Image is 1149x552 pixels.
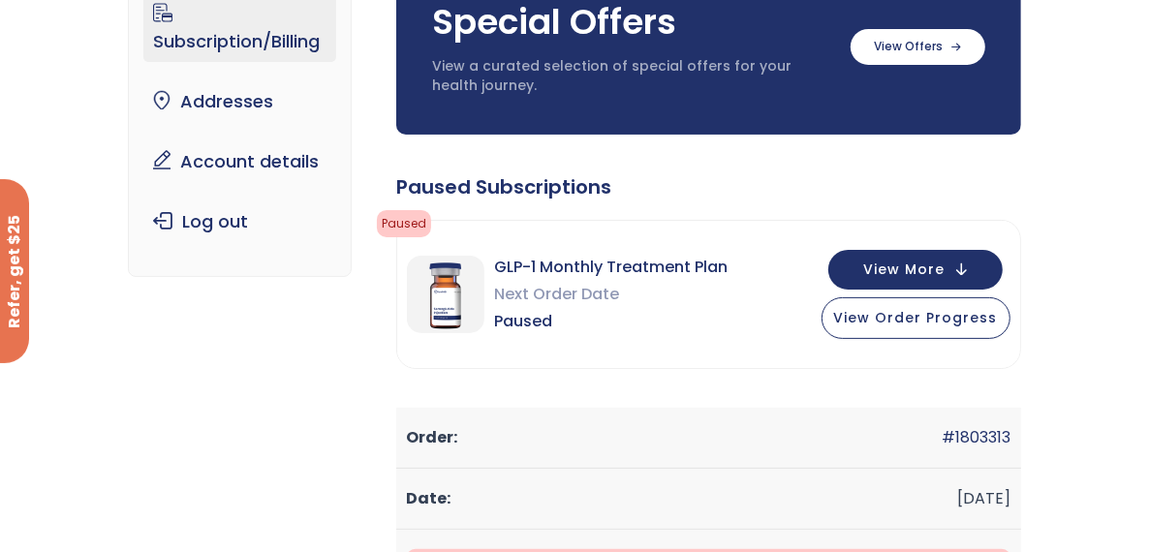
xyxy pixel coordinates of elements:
[864,263,946,276] span: View More
[143,141,335,182] a: Account details
[432,57,831,95] p: View a curated selection of special offers for your health journey.
[958,487,1011,509] time: [DATE]
[494,281,728,308] span: Next Order Date
[377,210,431,237] span: Paused
[407,256,484,333] img: GLP-1 Monthly Treatment Plan
[396,173,1021,200] div: Paused Subscriptions
[834,308,998,327] span: View Order Progress
[822,297,1010,339] button: View Order Progress
[494,254,728,281] span: GLP-1 Monthly Treatment Plan
[494,308,728,335] span: Paused
[143,81,335,122] a: Addresses
[828,250,1003,290] button: View More
[143,201,335,242] a: Log out
[943,426,1011,448] a: #1803313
